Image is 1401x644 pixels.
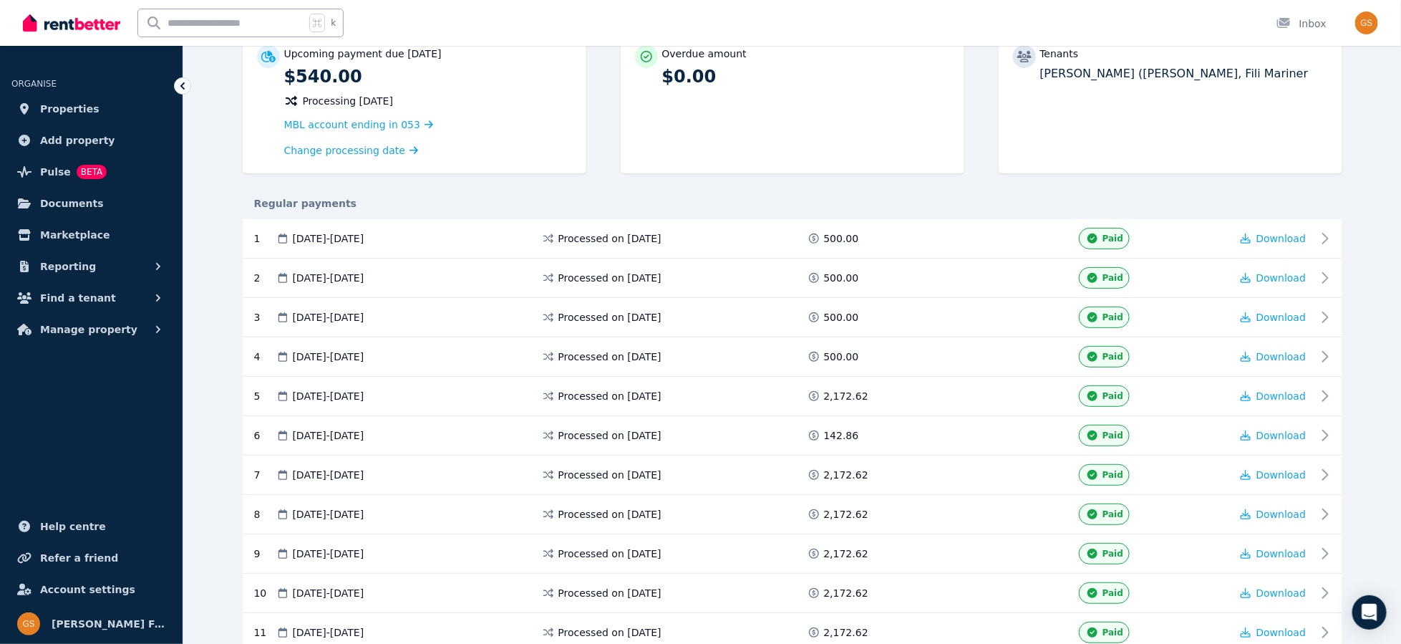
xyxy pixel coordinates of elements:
span: Processed on [DATE] [558,271,661,285]
a: Add property [11,126,171,155]
span: Download [1256,509,1307,520]
span: BETA [77,165,107,179]
span: Processed on [DATE] [558,547,661,561]
span: Processed on [DATE] [558,507,661,522]
span: Paid [1102,272,1123,284]
div: 1 [254,228,276,249]
span: ORGANISE [11,79,57,89]
span: Change processing date [284,143,406,158]
button: Download [1241,507,1307,522]
span: [DATE] - [DATE] [293,586,364,600]
div: Open Intercom Messenger [1352,595,1387,630]
span: 2,172.62 [824,389,868,403]
span: Manage property [40,321,137,338]
span: Processed on [DATE] [558,625,661,640]
span: Processed on [DATE] [558,586,661,600]
span: Paid [1102,548,1123,559]
span: Add property [40,132,115,149]
span: Paid [1102,430,1123,441]
span: 2,172.62 [824,507,868,522]
span: Paid [1102,509,1123,520]
span: Reporting [40,258,96,275]
button: Download [1241,428,1307,443]
span: [DATE] - [DATE] [293,468,364,482]
span: 500.00 [824,350,859,364]
div: 11 [254,622,276,643]
span: Pulse [40,163,71,181]
a: Help centre [11,512,171,541]
p: Tenants [1040,47,1079,61]
button: Download [1241,350,1307,364]
span: Paid [1102,351,1123,362]
span: Paid [1102,312,1123,323]
span: Processed on [DATE] [558,428,661,443]
p: $540.00 [284,65,572,88]
a: PulseBETA [11,158,171,186]
span: Download [1256,548,1307,559]
span: Refer a friend [40,549,118,567]
span: Processed on [DATE] [558,350,661,364]
button: Manage property [11,315,171,344]
span: 2,172.62 [824,547,868,561]
a: Refer a friend [11,544,171,572]
span: [DATE] - [DATE] [293,350,364,364]
span: 500.00 [824,231,859,246]
span: [DATE] - [DATE] [293,231,364,246]
span: Paid [1102,627,1123,638]
span: MBL account ending in 053 [284,119,421,130]
span: [DATE] - [DATE] [293,625,364,640]
div: 7 [254,464,276,486]
span: 2,172.62 [824,468,868,482]
span: [DATE] - [DATE] [293,389,364,403]
button: Download [1241,310,1307,325]
div: 8 [254,504,276,525]
a: Change processing date [284,143,419,158]
span: 500.00 [824,271,859,285]
span: Documents [40,195,104,212]
span: Processed on [DATE] [558,468,661,482]
span: Paid [1102,390,1123,402]
span: Paid [1102,587,1123,599]
span: Account settings [40,581,135,598]
div: 9 [254,543,276,564]
div: 4 [254,346,276,367]
span: Paid [1102,469,1123,481]
span: Download [1256,469,1307,481]
span: Download [1256,627,1307,638]
div: Inbox [1276,16,1327,31]
button: Download [1241,389,1307,403]
span: Processing [DATE] [303,94,394,108]
span: Download [1256,430,1307,441]
a: Account settings [11,575,171,604]
span: 2,172.62 [824,625,868,640]
button: Download [1241,625,1307,640]
span: Download [1256,390,1307,402]
div: 3 [254,307,276,328]
span: Download [1256,587,1307,599]
div: Regular payments [243,196,1342,211]
a: Marketplace [11,221,171,249]
p: $0.00 [662,65,950,88]
span: Help centre [40,518,106,535]
button: Find a tenant [11,284,171,312]
div: 2 [254,267,276,289]
span: Find a tenant [40,289,116,307]
span: k [331,17,336,29]
button: Download [1241,547,1307,561]
button: Download [1241,586,1307,600]
span: [DATE] - [DATE] [293,428,364,443]
p: [PERSON_NAME] ([PERSON_NAME], Fili Mariner [1040,65,1328,82]
span: Marketplace [40,226,110,244]
span: [DATE] - [DATE] [293,507,364,522]
div: 6 [254,425,276,446]
p: Overdue amount [662,47,747,61]
span: 2,172.62 [824,586,868,600]
a: Documents [11,189,171,218]
span: Download [1256,351,1307,362]
a: Properties [11,95,171,123]
span: [DATE] - [DATE] [293,547,364,561]
div: 10 [254,582,276,604]
img: Stanyer Family Super Pty Ltd ATF Stanyer Family Super [1355,11,1378,34]
span: Properties [40,100,100,117]
span: Processed on [DATE] [558,389,661,403]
